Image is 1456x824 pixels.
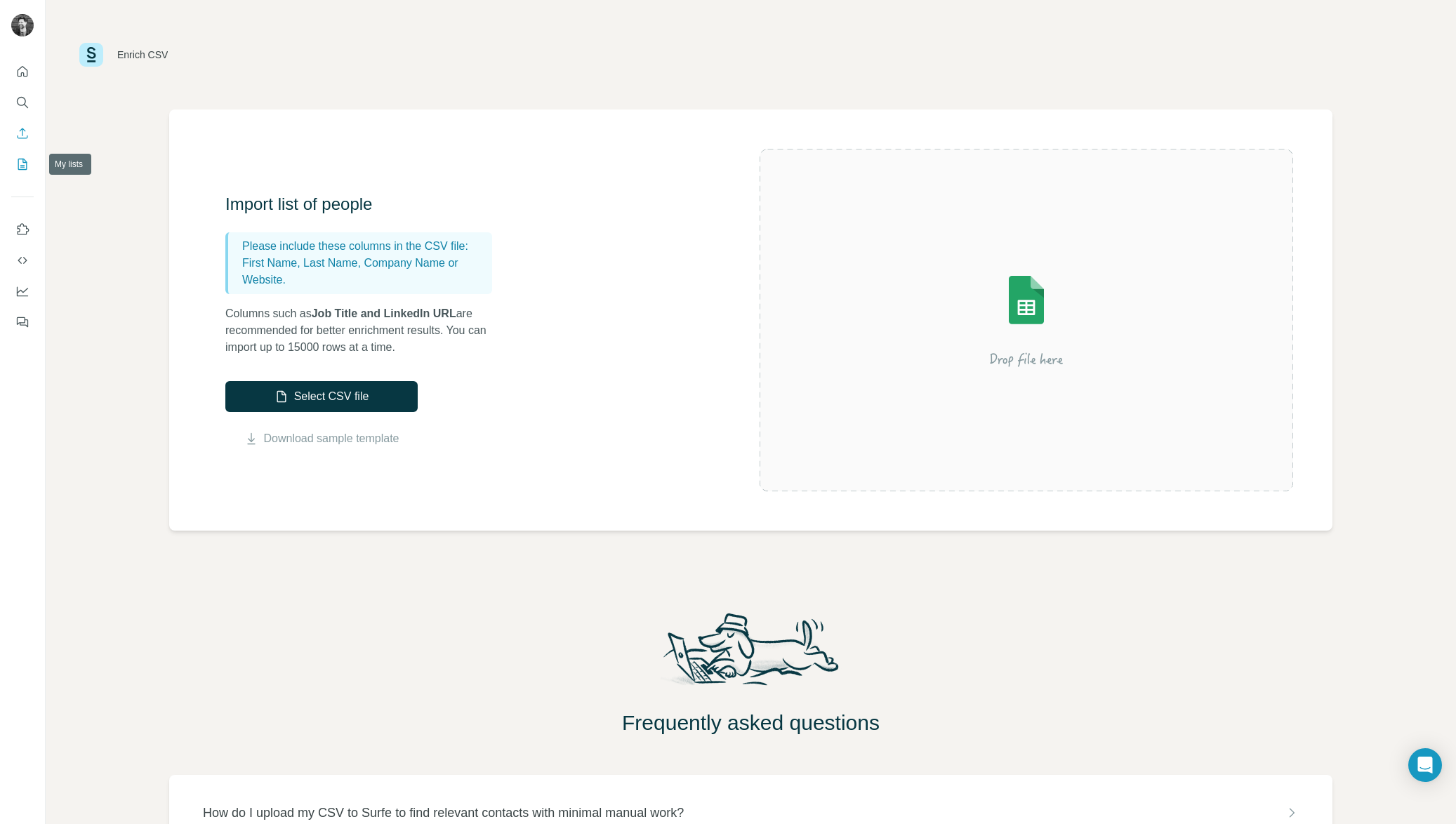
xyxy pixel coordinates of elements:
[11,90,34,115] button: Search
[203,803,684,823] p: How do I upload my CSV to Surfe to find relevant contacts with minimal manual work?
[46,710,1456,736] h2: Frequently asked questions
[225,305,506,356] p: Columns such as are recommended for better enrichment results. You can import up to 15000 rows at...
[242,238,487,255] p: Please include these columns in the CSV file:
[312,307,456,319] span: Job Title and LinkedIn URL
[1408,748,1442,782] div: Open Intercom Messenger
[650,609,852,699] img: Surfe Mascot Illustration
[225,193,506,215] h3: Import list of people
[900,236,1153,404] img: Surfe Illustration - Drop file here or select below
[242,255,487,288] p: First Name, Last Name, Company Name or Website.
[11,14,34,36] img: Avatar
[11,217,34,242] button: Use Surfe on LinkedIn
[11,310,34,335] button: Feedback
[264,430,399,447] a: Download sample template
[117,48,168,62] div: Enrich CSV
[225,381,418,412] button: Select CSV file
[11,279,34,304] button: Dashboard
[11,121,34,146] button: Enrich CSV
[79,43,103,67] img: Surfe Logo
[11,248,34,273] button: Use Surfe API
[225,430,418,447] button: Download sample template
[11,152,34,177] button: My lists
[11,59,34,84] button: Quick start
